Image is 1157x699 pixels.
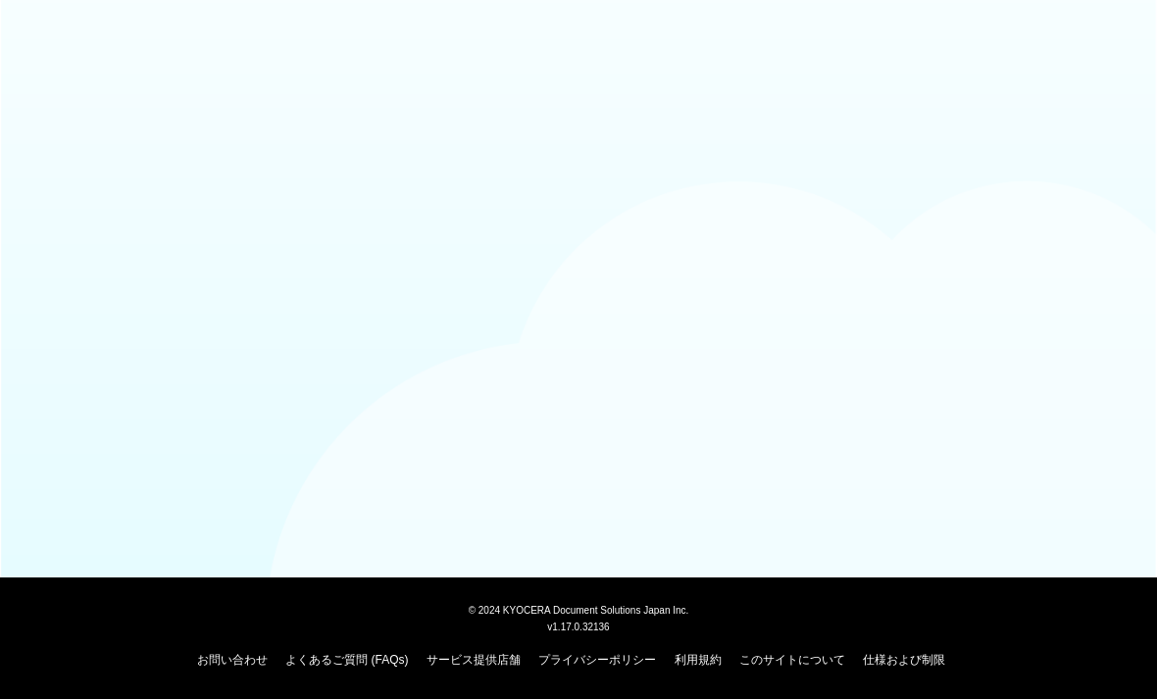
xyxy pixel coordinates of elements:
[547,621,609,632] span: v1.17.0.32136
[285,653,408,667] a: よくあるご質問 (FAQs)
[739,653,845,667] a: このサイトについて
[427,653,521,667] a: サービス提供店舗
[538,653,656,667] a: プライバシーポリシー
[675,653,722,667] a: 利用規約
[197,653,268,667] a: お問い合わせ
[469,603,689,616] span: © 2024 KYOCERA Document Solutions Japan Inc.
[863,653,945,667] a: 仕様および制限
